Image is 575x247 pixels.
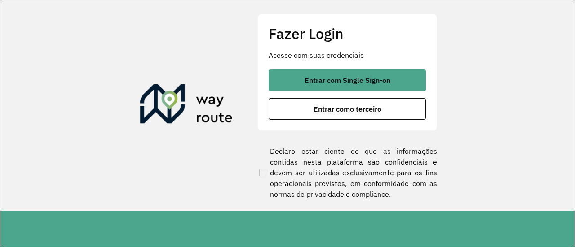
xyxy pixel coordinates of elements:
label: Declaro estar ciente de que as informações contidas nesta plataforma são confidenciais e devem se... [257,146,437,199]
span: Entrar com Single Sign-on [305,77,390,84]
button: button [269,69,426,91]
img: Roteirizador AmbevTech [140,84,233,127]
button: button [269,98,426,120]
h2: Fazer Login [269,25,426,42]
p: Acesse com suas credenciais [269,50,426,61]
span: Entrar como terceiro [314,105,381,113]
